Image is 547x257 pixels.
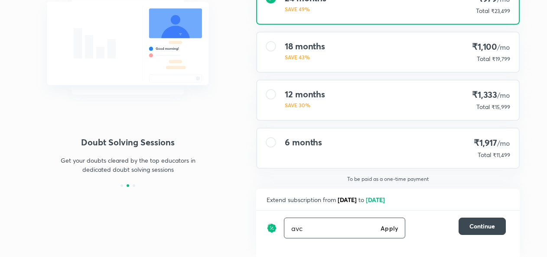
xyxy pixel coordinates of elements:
[249,176,527,183] p: To be paid as a one-time payment
[27,136,228,149] h4: Doubt Solving Sessions
[476,103,490,111] p: Total
[469,222,495,231] span: Continue
[492,56,510,62] span: ₹19,799
[472,89,510,101] h4: ₹1,333
[267,218,277,238] img: discount
[284,218,377,238] input: Have a referral code?
[381,224,398,233] h6: Apply
[477,55,490,63] p: Total
[285,101,325,109] p: SAVE 30%
[338,196,357,204] span: [DATE]
[476,6,489,15] p: Total
[285,89,325,100] h4: 12 months
[497,138,510,148] span: /mo
[492,104,510,110] span: ₹15,999
[474,137,510,149] h4: ₹1,917
[52,156,203,174] p: Get your doubts cleared by the top educators in dedicated doubt solving sessions
[497,90,510,100] span: /mo
[285,137,322,148] h4: 6 months
[285,41,325,51] h4: 18 months
[491,8,510,14] span: ₹23,499
[285,53,325,61] p: SAVE 43%
[285,5,326,13] p: SAVE 49%
[478,151,491,159] p: Total
[493,152,510,158] span: ₹11,499
[366,196,385,204] span: [DATE]
[459,218,506,235] button: Continue
[497,42,510,51] span: /mo
[267,196,387,204] span: Extend subscription from to
[472,41,510,53] h4: ₹1,100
